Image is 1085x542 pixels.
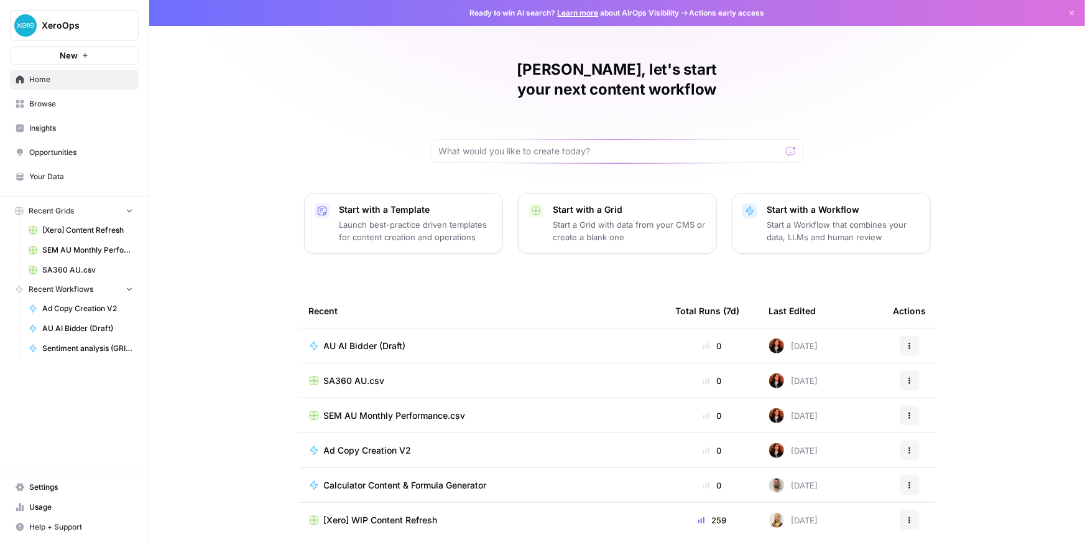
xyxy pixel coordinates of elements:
span: Opportunities [29,147,133,158]
span: AU AI Bidder (Draft) [324,340,406,352]
div: [DATE] [769,513,818,528]
span: AU AI Bidder (Draft) [42,323,133,334]
button: Start with a WorkflowStart a Workflow that combines your data, LLMs and human review [732,193,931,254]
a: AU AI Bidder (Draft) [23,319,139,339]
a: SA360 AU.csv [309,375,656,387]
span: Browse [29,98,133,110]
span: Ad Copy Creation V2 [42,303,133,314]
div: [DATE] [769,339,818,353]
button: Start with a TemplateLaunch best-practice driven templates for content creation and operations [304,193,503,254]
a: Home [10,70,139,90]
button: Workspace: XeroOps [10,10,139,41]
span: SA360 AU.csv [42,264,133,276]
div: Recent [309,294,656,328]
a: Opportunities [10,143,139,162]
a: Usage [10,497,139,517]
span: Ready to win AI search? about AirOps Visibility [470,7,680,19]
button: New [10,46,139,65]
span: Insights [29,123,133,134]
a: Calculator Content & Formula Generator [309,479,656,492]
p: Start a Grid with data from your CMS or create a blank one [553,218,706,243]
div: Actions [893,294,926,328]
button: Recent Workflows [10,280,139,299]
button: Help + Support [10,517,139,537]
a: [Xero] WIP Content Refresh [309,514,656,526]
div: Total Runs (7d) [676,294,740,328]
span: Calculator Content & Formula Generator [324,479,487,492]
span: Sentiment analysis (GRID version) [42,343,133,354]
span: Recent Grids [29,205,74,217]
span: SA360 AU.csv [324,375,385,387]
div: 259 [676,514,749,526]
button: Start with a GridStart a Grid with data from your CMS or create a blank one [518,193,717,254]
a: Settings [10,477,139,497]
a: SA360 AU.csv [23,260,139,280]
span: [Xero] Content Refresh [42,225,133,236]
span: Your Data [29,171,133,182]
div: 0 [676,409,749,422]
a: Browse [10,94,139,114]
h1: [PERSON_NAME], let's start your next content workflow [431,60,804,100]
a: Your Data [10,167,139,187]
a: [Xero] Content Refresh [23,220,139,240]
input: What would you like to create today? [439,145,781,157]
p: Start a Workflow that combines your data, LLMs and human review [767,218,920,243]
img: nh1ffu4gqkij28y7n7zaycjgecuc [769,408,784,423]
a: Ad Copy Creation V2 [23,299,139,319]
p: Start with a Workflow [767,203,920,216]
p: Start with a Grid [553,203,706,216]
span: Settings [29,482,133,493]
span: New [60,49,78,62]
div: [DATE] [769,443,818,458]
div: Last Edited [769,294,816,328]
span: Actions early access [690,7,765,19]
img: nh1ffu4gqkij28y7n7zaycjgecuc [769,373,784,388]
a: Sentiment analysis (GRID version) [23,339,139,358]
a: AU AI Bidder (Draft) [309,340,656,352]
img: ygsh7oolkwauxdw54hskm6m165th [769,513,784,528]
img: XeroOps Logo [14,14,37,37]
a: SEM AU Monthly Performance.csv [23,240,139,260]
a: Learn more [558,8,599,17]
div: 0 [676,444,749,457]
div: [DATE] [769,408,818,423]
span: Home [29,74,133,85]
span: Recent Workflows [29,284,93,295]
span: Usage [29,502,133,513]
img: nh1ffu4gqkij28y7n7zaycjgecuc [769,339,784,353]
img: nh1ffu4gqkij28y7n7zaycjgecuc [769,443,784,458]
img: zb84x8s0occuvl3br2ttumd0rm88 [769,478,784,493]
div: [DATE] [769,373,818,388]
span: [Xero] WIP Content Refresh [324,514,438,526]
span: SEM AU Monthly Performance.csv [42,245,133,256]
span: SEM AU Monthly Performance.csv [324,409,466,422]
a: Insights [10,118,139,138]
div: 0 [676,479,749,492]
p: Launch best-practice driven templates for content creation and operations [339,218,492,243]
span: XeroOps [42,19,117,32]
div: [DATE] [769,478,818,493]
span: Ad Copy Creation V2 [324,444,412,457]
a: Ad Copy Creation V2 [309,444,656,457]
button: Recent Grids [10,202,139,220]
div: 0 [676,340,749,352]
span: Help + Support [29,521,133,533]
p: Start with a Template [339,203,492,216]
a: SEM AU Monthly Performance.csv [309,409,656,422]
div: 0 [676,375,749,387]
